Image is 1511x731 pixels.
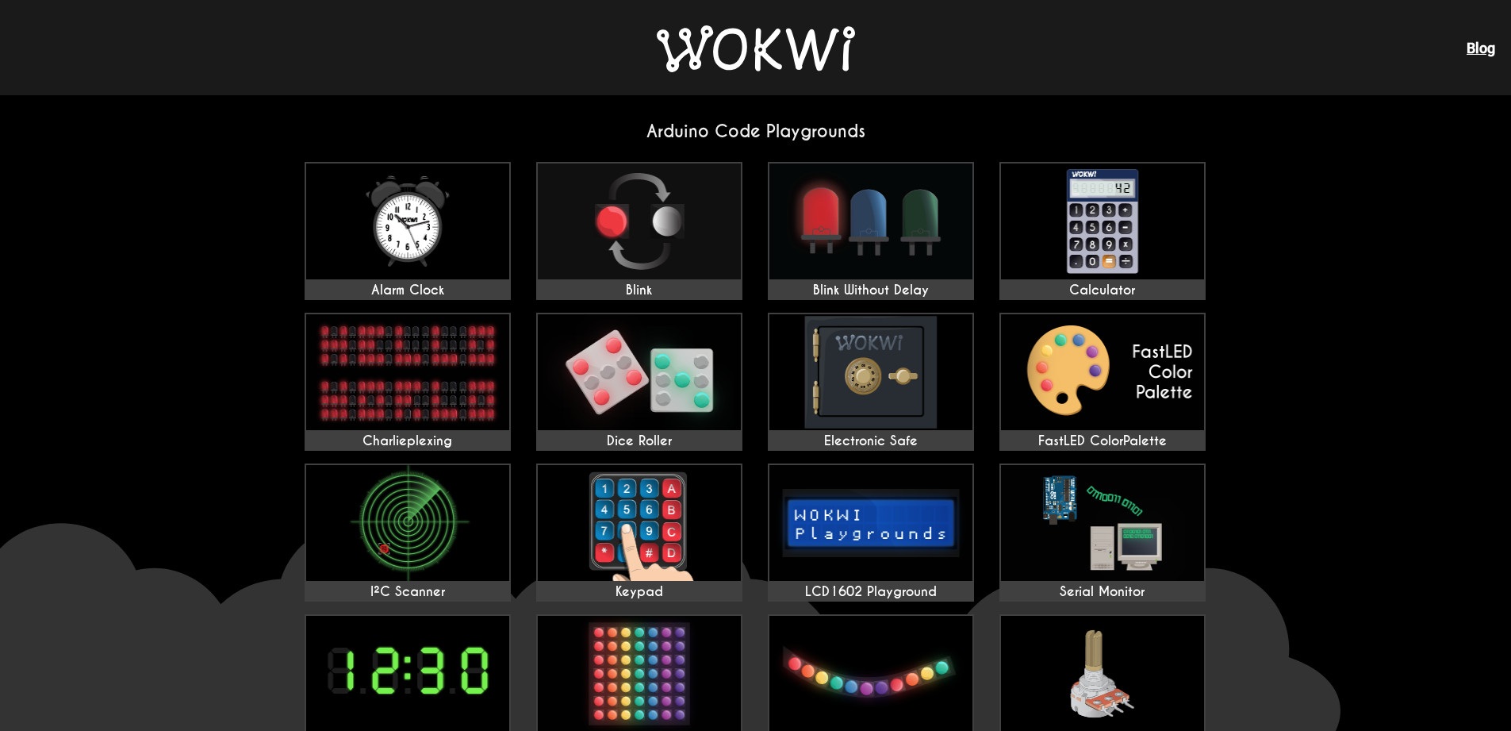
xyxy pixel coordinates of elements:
[999,313,1206,451] a: FastLED ColorPalette
[305,162,511,300] a: Alarm Clock
[306,433,509,449] div: Charlieplexing
[306,584,509,600] div: I²C Scanner
[538,465,741,581] img: Keypad
[306,465,509,581] img: I²C Scanner
[305,464,511,602] a: I²C Scanner
[1001,584,1204,600] div: Serial Monitor
[306,164,509,279] img: Alarm Clock
[999,464,1206,602] a: Serial Monitor
[769,283,972,298] div: Blink Without Delay
[999,162,1206,300] a: Calculator
[538,433,741,449] div: Dice Roller
[769,314,972,430] img: Electronic Safe
[768,313,974,451] a: Electronic Safe
[538,283,741,298] div: Blink
[769,164,972,279] img: Blink Without Delay
[1001,465,1204,581] img: Serial Monitor
[769,465,972,581] img: LCD1602 Playground
[1001,164,1204,279] img: Calculator
[536,313,742,451] a: Dice Roller
[292,121,1220,142] h2: Arduino Code Playgrounds
[538,164,741,279] img: Blink
[1467,40,1495,56] a: Blog
[768,464,974,602] a: LCD1602 Playground
[768,162,974,300] a: Blink Without Delay
[657,25,855,72] img: Wokwi
[305,313,511,451] a: Charlieplexing
[1001,283,1204,298] div: Calculator
[538,584,741,600] div: Keypad
[769,433,972,449] div: Electronic Safe
[306,283,509,298] div: Alarm Clock
[538,314,741,430] img: Dice Roller
[536,464,742,602] a: Keypad
[306,314,509,430] img: Charlieplexing
[769,584,972,600] div: LCD1602 Playground
[1001,433,1204,449] div: FastLED ColorPalette
[536,162,742,300] a: Blink
[1001,314,1204,430] img: FastLED ColorPalette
